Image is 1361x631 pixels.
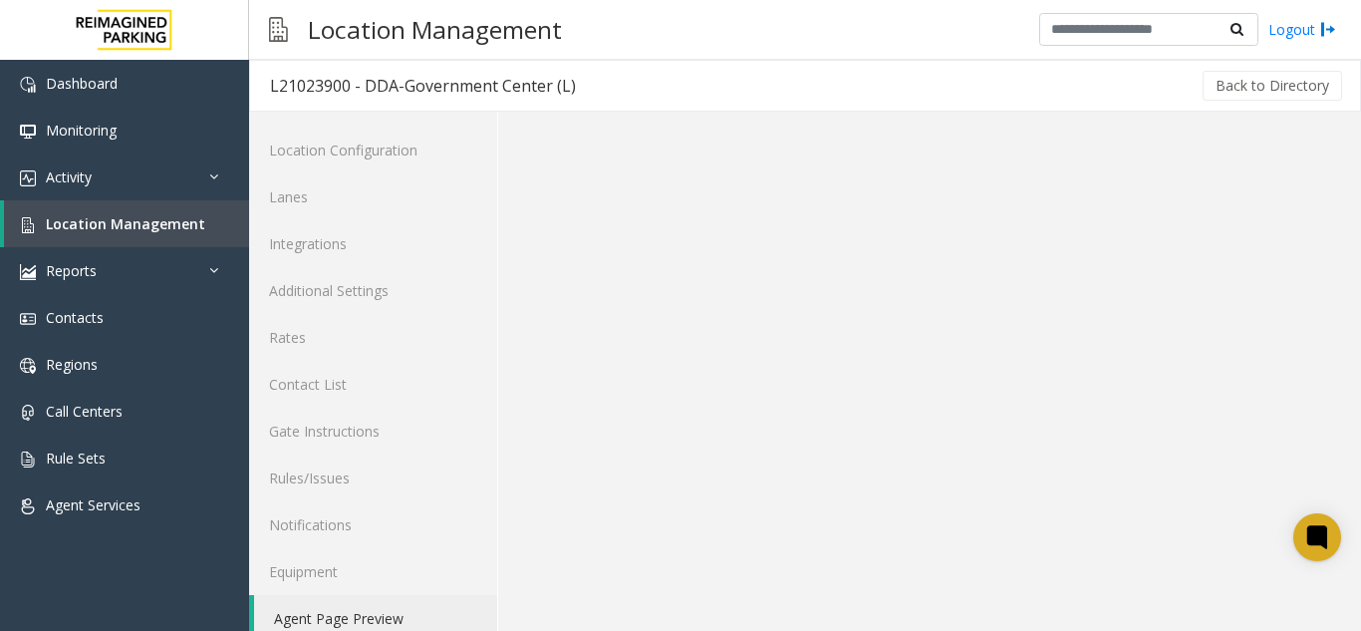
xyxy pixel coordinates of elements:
h3: Location Management [298,5,572,54]
button: Back to Directory [1203,71,1342,101]
a: Additional Settings [249,267,497,314]
img: 'icon' [20,358,36,374]
a: Notifications [249,501,497,548]
a: Equipment [249,548,497,595]
a: Logout [1268,19,1336,40]
span: Contacts [46,308,104,327]
span: Agent Services [46,495,140,514]
img: pageIcon [269,5,288,54]
span: Activity [46,167,92,186]
a: Contact List [249,361,497,408]
img: 'icon' [20,452,36,468]
a: Location Management [4,200,249,247]
img: 'icon' [20,77,36,93]
a: Gate Instructions [249,408,497,455]
a: Lanes [249,173,497,220]
img: 'icon' [20,264,36,280]
a: Rules/Issues [249,455,497,501]
a: Rates [249,314,497,361]
img: 'icon' [20,405,36,421]
span: Reports [46,261,97,280]
img: 'icon' [20,124,36,140]
span: Location Management [46,214,205,233]
img: 'icon' [20,170,36,186]
span: Rule Sets [46,449,106,468]
img: 'icon' [20,311,36,327]
img: 'icon' [20,498,36,514]
span: Call Centers [46,402,123,421]
img: 'icon' [20,217,36,233]
a: Integrations [249,220,497,267]
a: Location Configuration [249,127,497,173]
span: Monitoring [46,121,117,140]
div: L21023900 - DDA-Government Center (L) [270,73,576,99]
span: Dashboard [46,74,118,93]
span: Regions [46,355,98,374]
img: logout [1320,19,1336,40]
